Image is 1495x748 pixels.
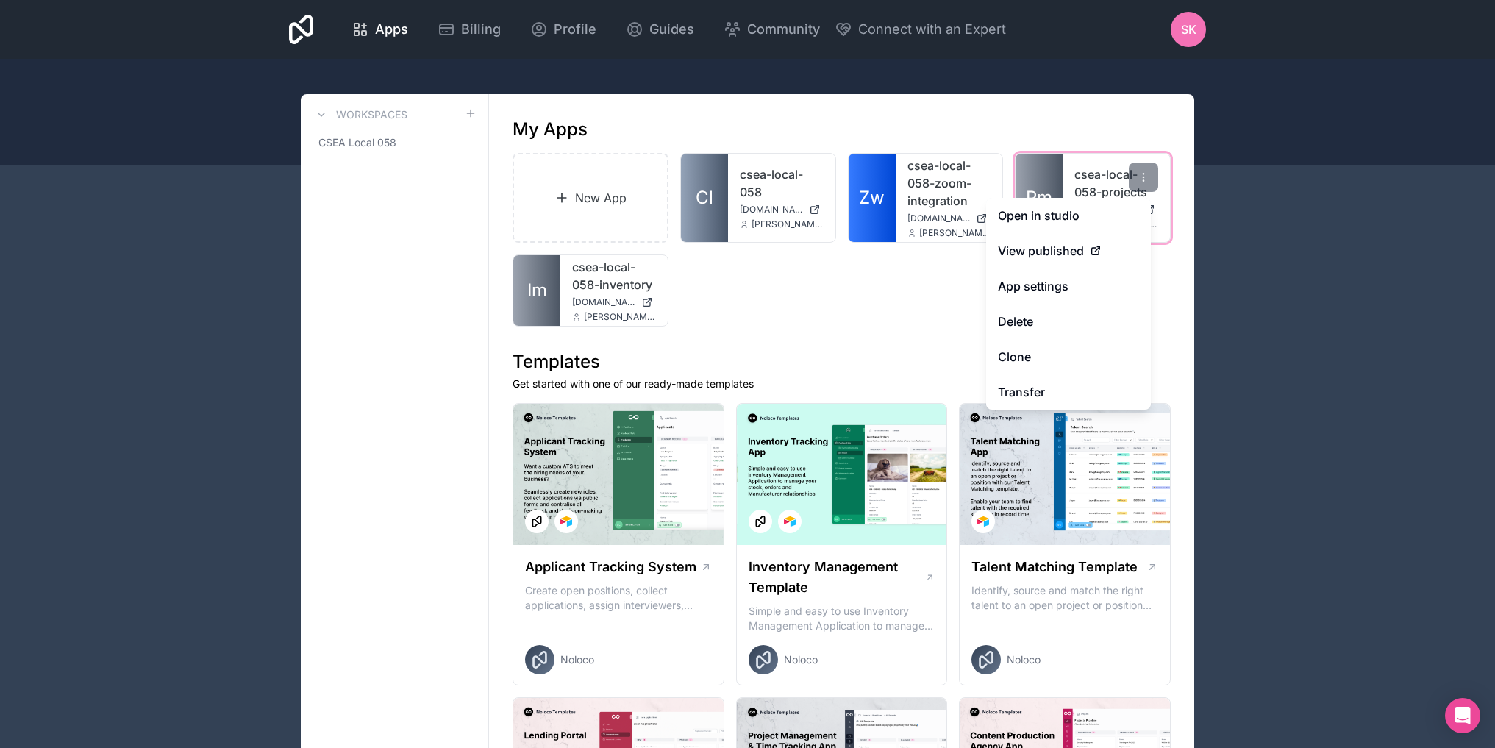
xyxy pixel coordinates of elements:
span: [PERSON_NAME][EMAIL_ADDRESS][DOMAIN_NAME] [919,227,991,239]
h1: Inventory Management Template [749,557,925,598]
a: [DOMAIN_NAME] [572,296,656,308]
a: csea-local-058-projects [1074,165,1158,201]
span: Noloco [1007,652,1041,667]
span: Noloco [784,652,818,667]
div: Open Intercom Messenger [1445,698,1480,733]
h1: Talent Matching Template [971,557,1138,577]
span: Connect with an Expert [858,19,1006,40]
img: Airtable Logo [784,516,796,527]
a: View published [986,233,1151,268]
h1: Applicant Tracking System [525,557,696,577]
a: CSEA Local 058 [313,129,477,156]
button: Delete [986,304,1151,339]
a: Im [513,255,560,326]
span: Billing [461,19,501,40]
a: csea-local-058-zoom-integration [907,157,991,210]
a: [DOMAIN_NAME] [740,204,824,216]
a: Pm [1016,154,1063,242]
span: View published [998,242,1084,260]
button: Connect with an Expert [835,19,1006,40]
span: CSEA Local 058 [318,135,396,150]
img: Airtable Logo [977,516,989,527]
a: Cl [681,154,728,242]
p: Simple and easy to use Inventory Management Application to manage your stock, orders and Manufact... [749,604,935,633]
h3: Workspaces [336,107,407,122]
a: csea-local-058 [740,165,824,201]
span: Cl [696,186,713,210]
a: Profile [518,13,608,46]
span: Apps [375,19,408,40]
span: Im [527,279,547,302]
span: [DOMAIN_NAME] [572,296,635,308]
a: Open in studio [986,198,1151,233]
a: Zw [849,154,896,242]
span: [PERSON_NAME][EMAIL_ADDRESS][DOMAIN_NAME] [584,311,656,323]
a: Billing [426,13,513,46]
a: Workspaces [313,106,407,124]
a: [DOMAIN_NAME] [907,213,991,224]
a: Apps [340,13,420,46]
span: Noloco [560,652,594,667]
a: Transfer [986,374,1151,410]
span: SK [1181,21,1196,38]
img: Airtable Logo [560,516,572,527]
span: [DOMAIN_NAME] [907,213,971,224]
a: Clone [986,339,1151,374]
h1: Templates [513,350,1171,374]
a: New App [513,153,668,243]
a: csea-local-058-inventory [572,258,656,293]
span: Zw [859,186,885,210]
p: Get started with one of our ready-made templates [513,377,1171,391]
a: Community [712,13,832,46]
span: [PERSON_NAME][EMAIL_ADDRESS][DOMAIN_NAME] [752,218,824,230]
p: Identify, source and match the right talent to an open project or position with our Talent Matchi... [971,583,1158,613]
span: Profile [554,19,596,40]
h1: My Apps [513,118,588,141]
span: Guides [649,19,694,40]
a: Guides [614,13,706,46]
span: Pm [1026,186,1052,210]
span: Community [747,19,820,40]
span: [DOMAIN_NAME] [740,204,803,216]
a: App settings [986,268,1151,304]
p: Create open positions, collect applications, assign interviewers, centralise candidate feedback a... [525,583,712,613]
